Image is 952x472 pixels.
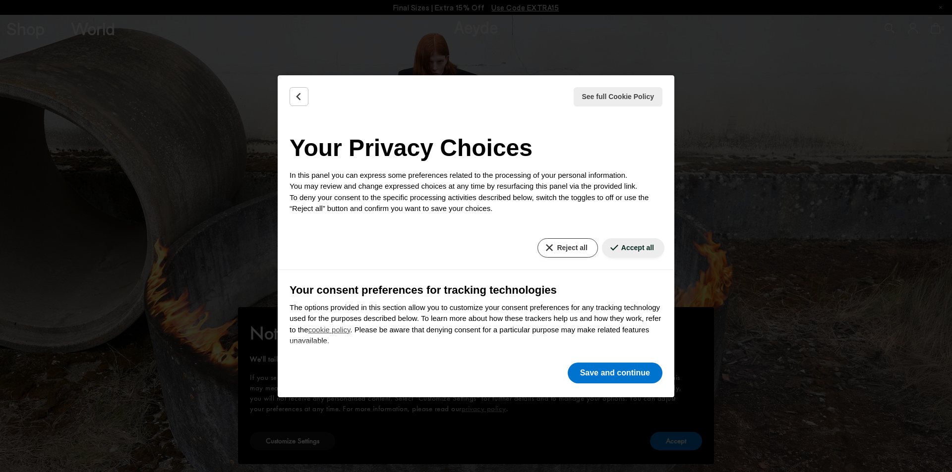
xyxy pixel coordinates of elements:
[308,325,351,334] a: cookie policy - link opens in a new tab
[290,130,662,166] h2: Your Privacy Choices
[568,363,662,383] button: Save and continue
[537,238,597,258] button: Reject all
[602,238,664,258] button: Accept all
[290,87,308,106] button: Back
[574,87,663,106] button: See full Cookie Policy
[290,170,662,214] p: In this panel you can express some preferences related to the processing of your personal informa...
[290,302,662,347] p: The options provided in this section allow you to customize your consent preferences for any trac...
[290,282,662,298] h3: Your consent preferences for tracking technologies
[582,92,654,102] span: See full Cookie Policy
